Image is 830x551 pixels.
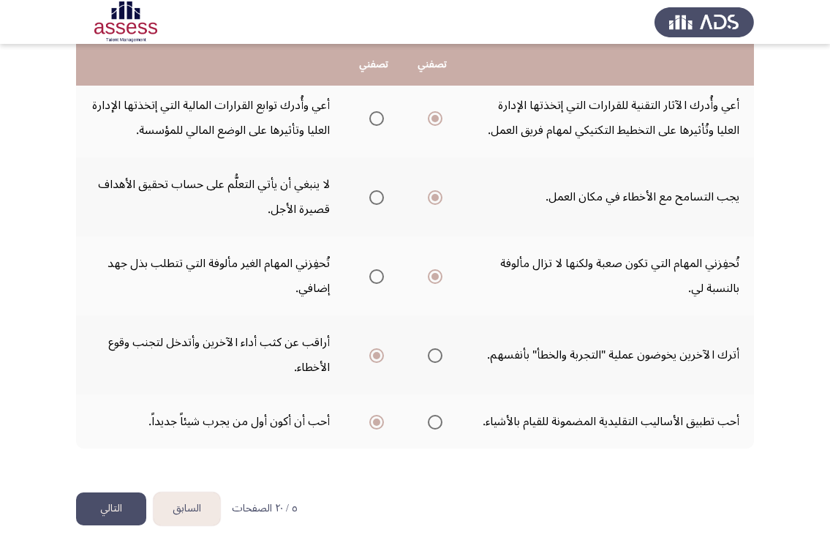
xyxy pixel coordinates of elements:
td: أترك الآخرين يخوضون عملية "التجربة والخطأ" بأنفسهم. [461,315,754,394]
mat-radio-group: Select an option [422,184,442,209]
td: لا ينبغي أن يأتي التعلُّم على حساب تحقيق الأهداف قصيرة الأجل. [76,157,344,236]
td: يجب التسامح مع الأخطاء في مكان العمل. [461,157,754,236]
p: ٥ / ٢٠ الصفحات [232,503,298,515]
mat-radio-group: Select an option [363,184,384,209]
th: تصفني [403,44,461,86]
mat-radio-group: Select an option [363,342,384,367]
img: Assess Talent Management logo [654,1,754,42]
th: تصفني [344,44,403,86]
td: أعي وأُدرك توابع القرارات المالية التي إتخذتها الإدارة العليا وتأثيرها على الوضع المالي للمؤسسة. [76,78,344,157]
mat-radio-group: Select an option [363,105,384,130]
mat-radio-group: Select an option [422,342,442,367]
mat-radio-group: Select an option [422,105,442,130]
td: أحب تطبيق الأساليب التقليدية المضمونة للقيام بالأشياء. [461,394,754,449]
td: أراقب عن كثب أداء الآخرين وأتدخل لتجنب وقوع الأخطاء. [76,315,344,394]
button: load previous page [154,492,220,525]
mat-radio-group: Select an option [422,263,442,288]
mat-radio-group: Select an option [363,409,384,434]
button: load next page [76,492,146,525]
img: Assessment logo of Potentiality Assessment R2 (EN/AR) [76,1,176,42]
td: تُحفِزني المهام التي تكون صعبة ولكنها لا تزال مألوفة بالنسبة لي. [461,236,754,315]
td: تُحفِزني المهام الغير مألوفة التي تتطلب بذل جهد إضافي. [76,236,344,315]
mat-radio-group: Select an option [363,263,384,288]
td: أحب أن أكون أول من يجرب شيئاً جديداً. [76,394,344,449]
td: أعي وأُدرك الآثار التقنية للقرارات التي إتخذتها الإدارة العليا وتُأثيرها على التخطيط التكتيكي لمه... [461,78,754,157]
mat-radio-group: Select an option [422,409,442,434]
